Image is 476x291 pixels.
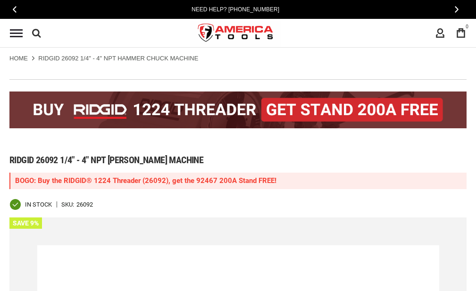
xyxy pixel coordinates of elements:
strong: SKU [61,201,76,208]
a: Need Help? [PHONE_NUMBER] [189,5,282,14]
img: BOGO: Buy the RIDGID® 1224 Threader (26092), get the 92467 200A Stand FREE! [9,91,467,128]
span: Previous [13,6,17,13]
div: 26092 [76,201,93,208]
div: Availability [9,199,52,210]
span: Ridgid 26092 1/4" - 4" npt [PERSON_NAME] machine [9,154,203,166]
div: BOGO: Buy the RIDGID® 1224 Threader (26092), get the 92467 200A Stand FREE! [9,173,467,189]
span: Next [455,6,459,13]
img: America Tools [190,16,282,51]
span: In stock [25,201,52,208]
div: Menu [10,29,23,37]
a: 0 [452,24,470,42]
span: 0 [466,24,468,29]
strong: RIDGID 26092 1/4" - 4" NPT HAMMER CHUCK MACHINE [38,55,198,62]
a: store logo [190,16,282,51]
a: Home [9,54,28,63]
